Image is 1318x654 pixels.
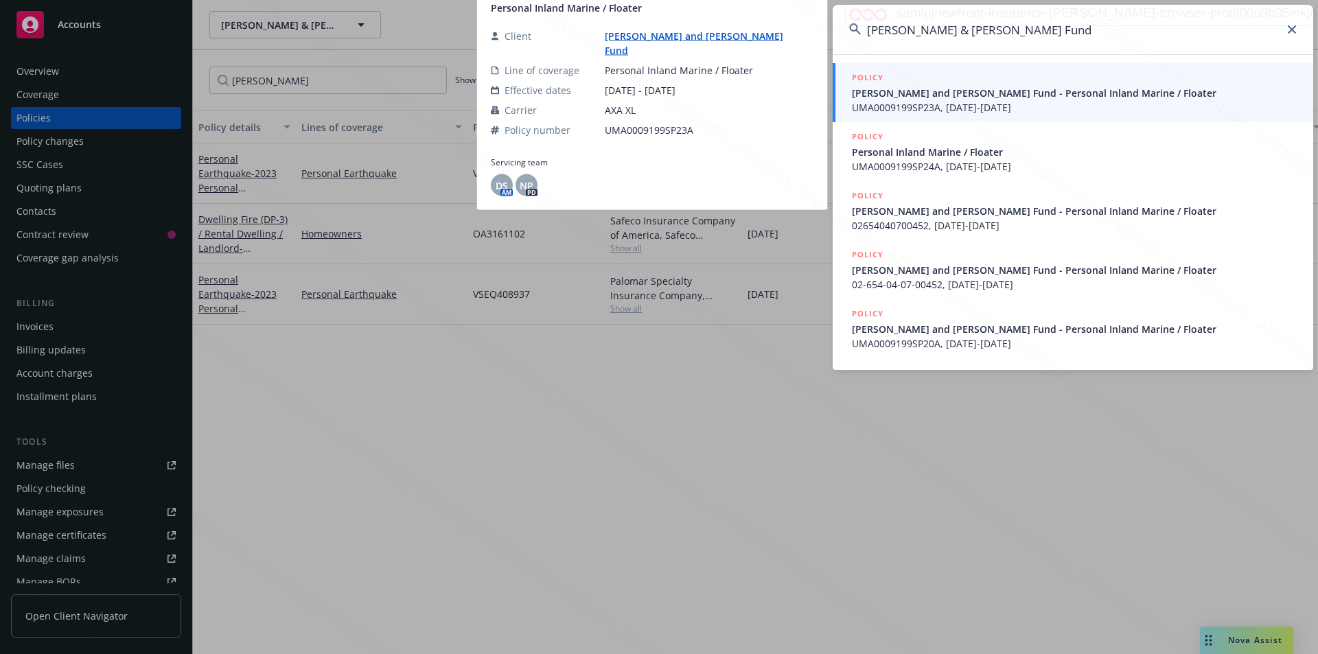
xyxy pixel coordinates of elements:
span: [PERSON_NAME] and [PERSON_NAME] Fund - Personal Inland Marine / Floater [852,322,1297,336]
span: UMA0009199SP20A, [DATE]-[DATE] [852,336,1297,351]
h5: POLICY [852,189,883,202]
a: POLICY[PERSON_NAME] and [PERSON_NAME] Fund - Personal Inland Marine / Floater02654040700452, [DAT... [833,181,1313,240]
h5: POLICY [852,248,883,261]
a: POLICY[PERSON_NAME] and [PERSON_NAME] Fund - Personal Inland Marine / FloaterUMA0009199SP20A, [DA... [833,299,1313,358]
span: 02654040700452, [DATE]-[DATE] [852,218,1297,233]
a: POLICY[PERSON_NAME] and [PERSON_NAME] Fund - Personal Inland Marine / FloaterUMA0009199SP23A, [DA... [833,63,1313,122]
h5: POLICY [852,71,883,84]
span: 02-654-04-07-00452, [DATE]-[DATE] [852,277,1297,292]
span: [PERSON_NAME] and [PERSON_NAME] Fund - Personal Inland Marine / Floater [852,86,1297,100]
span: Personal Inland Marine / Floater [852,145,1297,159]
span: UMA0009199SP24A, [DATE]-[DATE] [852,159,1297,174]
h5: POLICY [852,307,883,320]
a: POLICYPersonal Inland Marine / FloaterUMA0009199SP24A, [DATE]-[DATE] [833,122,1313,181]
a: POLICY[PERSON_NAME] and [PERSON_NAME] Fund - Personal Inland Marine / Floater02-654-04-07-00452, ... [833,240,1313,299]
span: [PERSON_NAME] and [PERSON_NAME] Fund - Personal Inland Marine / Floater [852,204,1297,218]
span: UMA0009199SP23A, [DATE]-[DATE] [852,100,1297,115]
input: Search... [833,5,1313,54]
span: [PERSON_NAME] and [PERSON_NAME] Fund - Personal Inland Marine / Floater [852,263,1297,277]
h5: POLICY [852,130,883,143]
